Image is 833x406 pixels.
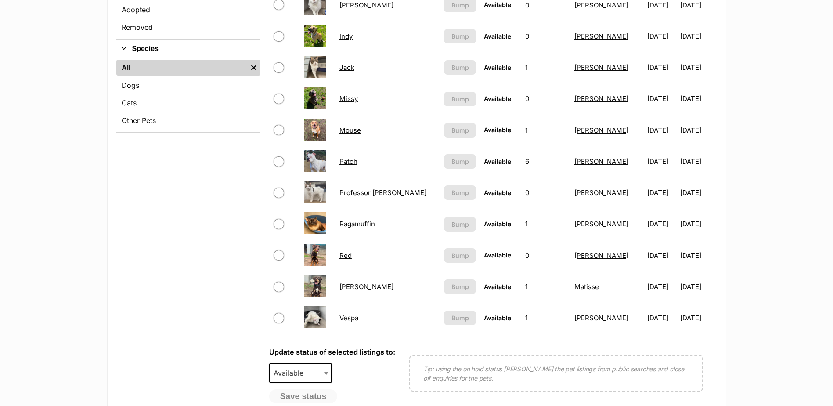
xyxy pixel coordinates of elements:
[522,272,570,302] td: 1
[522,303,570,333] td: 1
[522,83,570,114] td: 0
[339,220,375,228] a: Ragamuffin
[644,21,679,51] td: [DATE]
[680,115,716,145] td: [DATE]
[574,94,628,103] a: [PERSON_NAME]
[339,126,361,134] a: Mouse
[444,279,476,294] button: Bump
[339,188,426,197] a: Professor [PERSON_NAME]
[116,60,247,76] a: All
[484,33,511,40] span: Available
[484,283,511,290] span: Available
[574,220,628,228] a: [PERSON_NAME]
[116,77,260,93] a: Dogs
[574,188,628,197] a: [PERSON_NAME]
[484,251,511,259] span: Available
[444,185,476,200] button: Bump
[451,188,469,197] span: Bump
[574,157,628,166] a: [PERSON_NAME]
[444,248,476,263] button: Bump
[680,272,716,302] td: [DATE]
[116,58,260,132] div: Species
[339,1,393,9] a: [PERSON_NAME]
[522,21,570,51] td: 0
[339,314,358,322] a: Vespa
[451,251,469,260] span: Bump
[269,348,395,356] label: Update status of selected listings to:
[339,94,358,103] a: Missy
[574,314,628,322] a: [PERSON_NAME]
[484,158,511,165] span: Available
[451,313,469,323] span: Bump
[339,157,357,166] a: Patch
[644,240,679,271] td: [DATE]
[522,209,570,239] td: 1
[116,43,260,54] button: Species
[680,21,716,51] td: [DATE]
[451,0,469,10] span: Bump
[484,314,511,322] span: Available
[444,217,476,232] button: Bump
[680,83,716,114] td: [DATE]
[680,52,716,83] td: [DATE]
[680,209,716,239] td: [DATE]
[644,146,679,177] td: [DATE]
[574,126,628,134] a: [PERSON_NAME]
[451,94,469,104] span: Bump
[269,389,338,403] button: Save status
[451,282,469,291] span: Bump
[522,240,570,271] td: 0
[574,283,599,291] a: Matisse
[339,251,352,260] a: Red
[484,126,511,134] span: Available
[423,364,689,383] p: Tip: using the on hold status [PERSON_NAME] the pet listings from public searches and close off e...
[522,52,570,83] td: 1
[451,32,469,41] span: Bump
[484,64,511,71] span: Available
[680,178,716,208] td: [DATE]
[680,303,716,333] td: [DATE]
[247,60,260,76] a: Remove filter
[522,115,570,145] td: 1
[644,83,679,114] td: [DATE]
[116,2,260,18] a: Adopted
[522,146,570,177] td: 6
[680,146,716,177] td: [DATE]
[574,32,628,40] a: [PERSON_NAME]
[484,189,511,196] span: Available
[484,1,511,8] span: Available
[644,272,679,302] td: [DATE]
[339,63,354,72] a: Jack
[269,363,332,383] span: Available
[574,63,628,72] a: [PERSON_NAME]
[451,157,469,166] span: Bump
[444,92,476,106] button: Bump
[444,154,476,169] button: Bump
[270,367,312,379] span: Available
[574,251,628,260] a: [PERSON_NAME]
[680,240,716,271] td: [DATE]
[484,220,511,228] span: Available
[444,311,476,325] button: Bump
[644,115,679,145] td: [DATE]
[116,95,260,111] a: Cats
[644,303,679,333] td: [DATE]
[444,29,476,43] button: Bump
[451,220,469,229] span: Bump
[451,63,469,72] span: Bump
[522,178,570,208] td: 0
[444,60,476,75] button: Bump
[451,126,469,135] span: Bump
[644,52,679,83] td: [DATE]
[644,178,679,208] td: [DATE]
[484,95,511,102] span: Available
[444,123,476,138] button: Bump
[339,32,353,40] a: Indy
[339,283,393,291] a: [PERSON_NAME]
[644,209,679,239] td: [DATE]
[116,112,260,128] a: Other Pets
[116,19,260,35] a: Removed
[574,1,628,9] a: [PERSON_NAME]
